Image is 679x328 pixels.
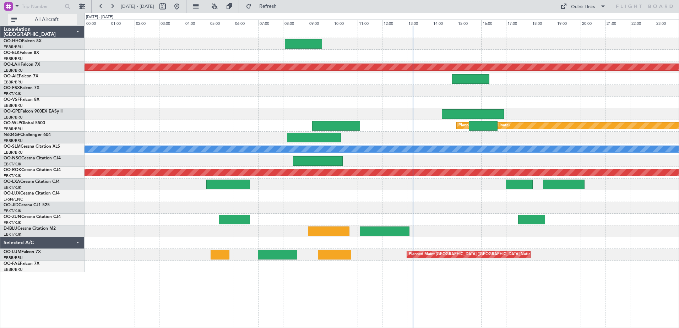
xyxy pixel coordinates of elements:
a: D-IBLUCessna Citation M2 [4,226,56,231]
a: EBKT/KJK [4,220,21,225]
a: OO-AIEFalcon 7X [4,74,38,78]
span: OO-GPE [4,109,20,114]
div: Planned Maint Milan (Linate) [458,120,510,131]
div: 10:00 [333,20,358,26]
span: OO-LUX [4,191,20,196]
span: OO-FSX [4,86,20,90]
a: EBBR/BRU [4,267,23,272]
span: D-IBLU [4,226,17,231]
span: OO-HHO [4,39,22,43]
span: OO-VSF [4,98,20,102]
div: 00:00 [85,20,110,26]
button: All Aircraft [8,14,77,25]
a: EBKT/KJK [4,185,21,190]
a: OO-ROKCessna Citation CJ4 [4,168,61,172]
div: Quick Links [571,4,595,11]
a: EBKT/KJK [4,91,21,97]
span: OO-JID [4,203,18,207]
span: OO-NSG [4,156,21,160]
div: 12:00 [382,20,407,26]
a: OO-VSFFalcon 8X [4,98,39,102]
a: OO-SLMCessna Citation XLS [4,144,60,149]
a: EBBR/BRU [4,126,23,132]
a: EBKT/KJK [4,232,21,237]
div: 20:00 [581,20,605,26]
a: N604GFChallenger 604 [4,133,51,137]
button: Quick Links [557,1,609,12]
a: OO-LXACessna Citation CJ4 [4,180,60,184]
span: OO-ZUN [4,215,21,219]
a: EBBR/BRU [4,68,23,73]
a: OO-ZUNCessna Citation CJ4 [4,215,61,219]
a: OO-JIDCessna CJ1 525 [4,203,50,207]
div: 19:00 [556,20,581,26]
div: 08:00 [283,20,308,26]
a: OO-GPEFalcon 900EX EASy II [4,109,63,114]
a: OO-LUMFalcon 7X [4,250,41,254]
div: 14:00 [432,20,457,26]
div: 15:00 [457,20,482,26]
a: EBBR/BRU [4,80,23,85]
a: EBBR/BRU [4,150,23,155]
div: 22:00 [630,20,655,26]
div: 18:00 [531,20,556,26]
span: OO-ELK [4,51,20,55]
a: OO-NSGCessna Citation CJ4 [4,156,61,160]
div: 09:00 [308,20,333,26]
button: Refresh [243,1,285,12]
div: 13:00 [407,20,432,26]
a: OO-WLPGlobal 5500 [4,121,45,125]
div: 11:00 [358,20,382,26]
div: 05:00 [209,20,234,26]
a: EBBR/BRU [4,255,23,261]
a: OO-FAEFalcon 7X [4,262,39,266]
a: OO-HHOFalcon 8X [4,39,42,43]
span: OO-ROK [4,168,21,172]
span: Refresh [253,4,283,9]
div: 21:00 [605,20,630,26]
span: OO-LUM [4,250,21,254]
span: N604GF [4,133,20,137]
a: OO-ELKFalcon 8X [4,51,39,55]
span: OO-LXA [4,180,20,184]
a: EBBR/BRU [4,103,23,108]
span: OO-SLM [4,144,21,149]
a: LFSN/ENC [4,197,23,202]
div: 16:00 [481,20,506,26]
span: OO-LAH [4,62,21,67]
input: Trip Number [22,1,63,12]
span: All Aircraft [18,17,75,22]
div: 17:00 [506,20,531,26]
span: [DATE] - [DATE] [121,3,154,10]
div: [DATE] - [DATE] [86,14,113,20]
div: 01:00 [110,20,135,26]
div: 06:00 [234,20,259,26]
a: EBBR/BRU [4,44,23,50]
div: Planned Maint [GEOGRAPHIC_DATA] ([GEOGRAPHIC_DATA] National) [409,249,537,260]
a: OO-LAHFalcon 7X [4,62,40,67]
span: OO-WLP [4,121,21,125]
div: 07:00 [258,20,283,26]
a: OO-LUXCessna Citation CJ4 [4,191,60,196]
a: EBKT/KJK [4,208,21,214]
div: 03:00 [159,20,184,26]
a: EBKT/KJK [4,173,21,179]
div: 02:00 [135,20,159,26]
span: OO-FAE [4,262,20,266]
a: OO-FSXFalcon 7X [4,86,39,90]
a: EBKT/KJK [4,162,21,167]
a: EBBR/BRU [4,56,23,61]
a: EBBR/BRU [4,115,23,120]
span: OO-AIE [4,74,19,78]
div: 04:00 [184,20,209,26]
a: EBBR/BRU [4,138,23,143]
